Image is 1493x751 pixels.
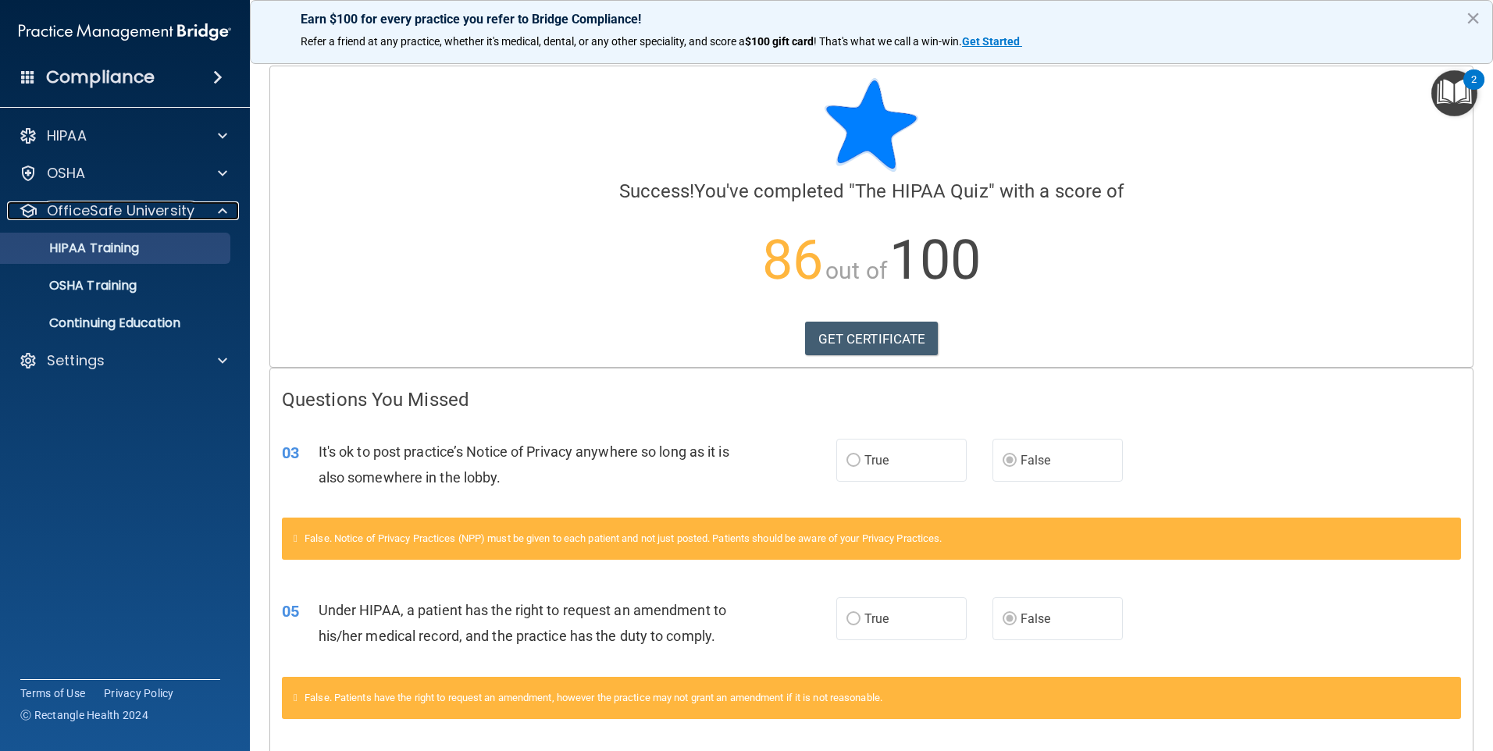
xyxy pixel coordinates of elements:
[846,614,861,625] input: True
[282,443,299,462] span: 03
[10,315,223,331] p: Continuing Education
[47,164,86,183] p: OSHA
[47,126,87,145] p: HIPAA
[1466,5,1481,30] button: Close
[10,240,139,256] p: HIPAA Training
[805,322,939,356] a: GET CERTIFICATE
[20,685,85,701] a: Terms of Use
[319,602,726,644] span: Under HIPAA, a patient has the right to request an amendment to his/her medical record, and the p...
[20,707,148,723] span: Ⓒ Rectangle Health 2024
[1003,455,1017,467] input: False
[19,126,227,145] a: HIPAA
[1021,453,1051,468] span: False
[282,390,1461,410] h4: Questions You Missed
[19,351,227,370] a: Settings
[1003,614,1017,625] input: False
[864,611,889,626] span: True
[319,443,729,486] span: It's ok to post practice’s Notice of Privacy anywhere so long as it is also somewhere in the lobby.
[825,78,918,172] img: blue-star-rounded.9d042014.png
[19,164,227,183] a: OSHA
[762,228,823,292] span: 86
[864,453,889,468] span: True
[46,66,155,88] h4: Compliance
[305,532,942,544] span: False. Notice of Privacy Practices (NPP) must be given to each patient and not just posted. Patie...
[19,201,227,220] a: OfficeSafe University
[10,278,137,294] p: OSHA Training
[305,692,882,703] span: False. Patients have the right to request an amendment, however the practice may not grant an ame...
[1431,70,1477,116] button: Open Resource Center, 2 new notifications
[846,455,861,467] input: True
[619,180,695,202] span: Success!
[825,257,887,284] span: out of
[282,181,1461,201] h4: You've completed " " with a score of
[104,685,174,701] a: Privacy Policy
[745,35,814,48] strong: $100 gift card
[855,180,988,202] span: The HIPAA Quiz
[301,35,745,48] span: Refer a friend at any practice, whether it's medical, dental, or any other speciality, and score a
[962,35,1022,48] a: Get Started
[1021,611,1051,626] span: False
[47,351,105,370] p: Settings
[301,12,1442,27] p: Earn $100 for every practice you refer to Bridge Compliance!
[889,228,981,292] span: 100
[814,35,962,48] span: ! That's what we call a win-win.
[19,16,231,48] img: PMB logo
[282,602,299,621] span: 05
[47,201,194,220] p: OfficeSafe University
[1471,80,1477,100] div: 2
[962,35,1020,48] strong: Get Started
